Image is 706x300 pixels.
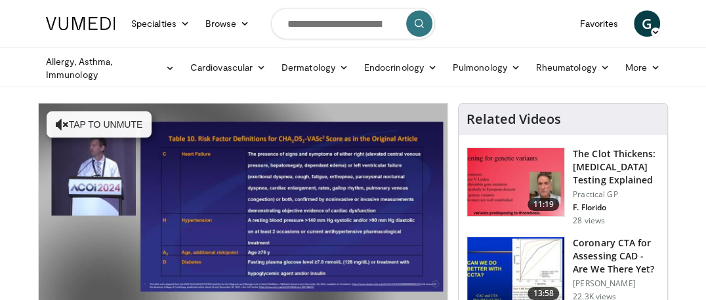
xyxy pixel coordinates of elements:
[356,54,445,81] a: Endocrinology
[274,54,356,81] a: Dermatology
[571,10,626,37] a: Favorites
[123,10,197,37] a: Specialties
[573,202,659,213] p: F. Florido
[573,236,659,276] h3: Coronary CTA for Assessing CAD - Are We There Yet?
[445,54,528,81] a: Pulmonology
[467,148,564,216] img: 7b0db7e1-b310-4414-a1d3-dac447dbe739.150x105_q85_crop-smart_upscale.jpg
[573,147,659,187] h3: The Clot Thickens: [MEDICAL_DATA] Testing Explained
[197,10,258,37] a: Browse
[38,55,182,81] a: Allergy, Asthma, Immunology
[182,54,274,81] a: Cardiovascular
[573,189,659,200] p: Practical GP
[634,10,660,37] a: G
[617,54,668,81] a: More
[573,216,605,226] p: 28 views
[47,111,152,138] button: Tap to unmute
[528,287,559,300] span: 13:58
[46,17,115,30] img: VuMedi Logo
[467,147,659,226] a: 11:19 The Clot Thickens: [MEDICAL_DATA] Testing Explained Practical GP F. Florido 28 views
[573,278,659,289] p: [PERSON_NAME]
[271,8,435,39] input: Search topics, interventions
[528,198,559,211] span: 11:19
[528,54,617,81] a: Rheumatology
[467,111,561,127] h4: Related Videos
